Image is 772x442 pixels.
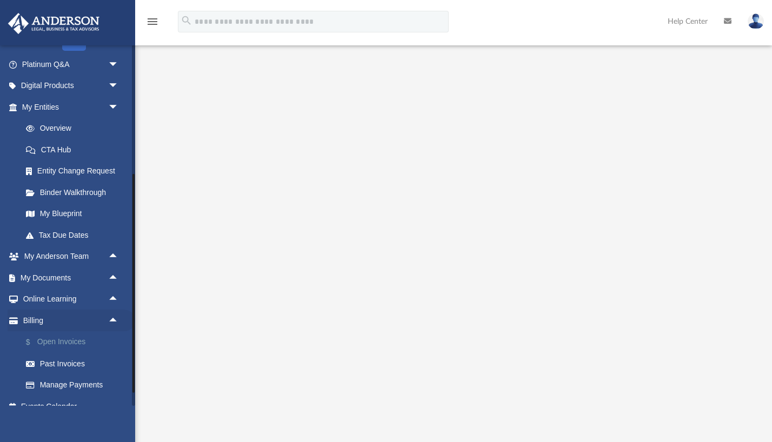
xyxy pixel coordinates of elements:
[15,203,130,225] a: My Blueprint
[15,353,135,374] a: Past Invoices
[108,53,130,76] span: arrow_drop_down
[108,267,130,289] span: arrow_drop_up
[8,75,135,97] a: Digital Productsarrow_drop_down
[8,310,135,331] a: Billingarrow_drop_up
[5,13,103,34] img: Anderson Advisors Platinum Portal
[8,289,130,310] a: Online Learningarrow_drop_up
[15,139,135,160] a: CTA Hub
[108,75,130,97] span: arrow_drop_down
[32,336,37,349] span: $
[181,15,192,26] i: search
[108,289,130,311] span: arrow_drop_up
[146,21,159,28] a: menu
[8,396,135,417] a: Events Calendar
[15,118,135,139] a: Overview
[146,15,159,28] i: menu
[8,246,130,267] a: My Anderson Teamarrow_drop_up
[15,160,135,182] a: Entity Change Request
[8,96,135,118] a: My Entitiesarrow_drop_down
[15,224,135,246] a: Tax Due Dates
[108,246,130,268] span: arrow_drop_up
[108,310,130,332] span: arrow_drop_up
[8,53,135,75] a: Platinum Q&Aarrow_drop_down
[15,331,135,353] a: $Open Invoices
[8,267,130,289] a: My Documentsarrow_drop_up
[15,182,135,203] a: Binder Walkthrough
[15,374,135,396] a: Manage Payments
[748,14,764,29] img: User Pic
[108,96,130,118] span: arrow_drop_down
